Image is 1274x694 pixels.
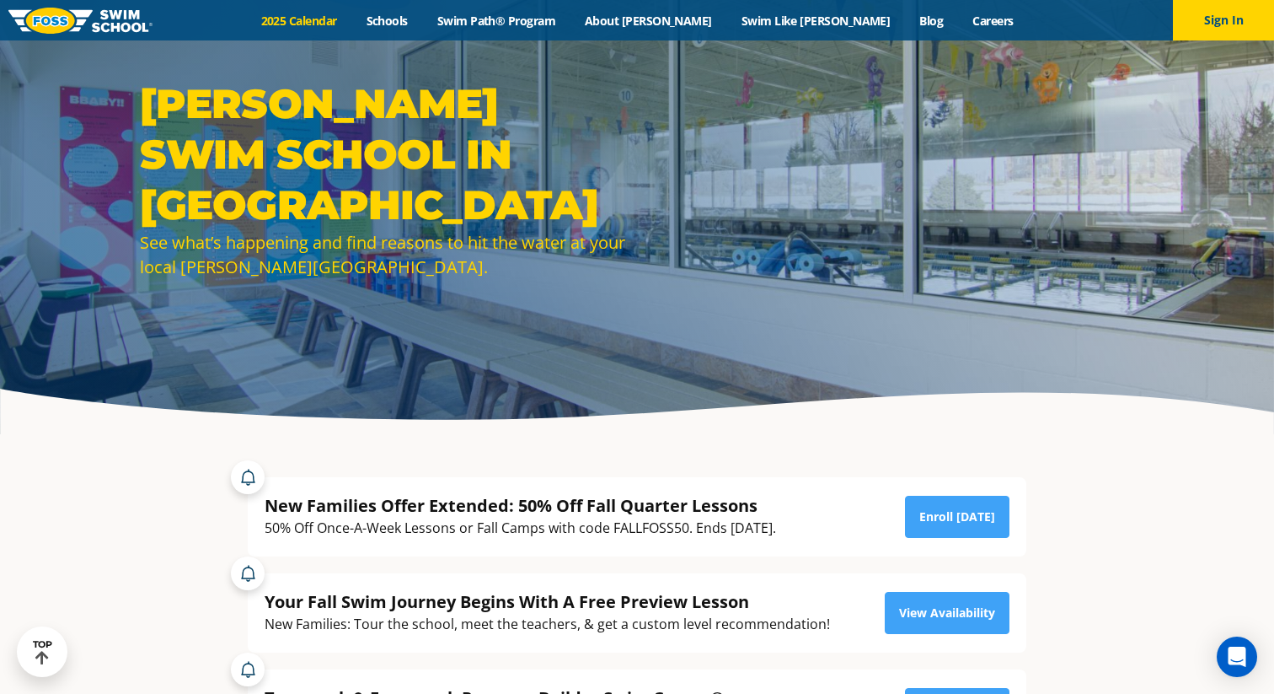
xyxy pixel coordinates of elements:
[958,13,1028,29] a: Careers
[1217,637,1257,677] div: Open Intercom Messenger
[140,230,629,279] div: See what’s happening and find reasons to hit the water at your local [PERSON_NAME][GEOGRAPHIC_DATA].
[570,13,727,29] a: About [PERSON_NAME]
[422,13,570,29] a: Swim Path® Program
[265,517,776,540] div: 50% Off Once-A-Week Lessons or Fall Camps with code FALLFOSS50. Ends [DATE].
[351,13,422,29] a: Schools
[885,592,1009,634] a: View Availability
[8,8,153,34] img: FOSS Swim School Logo
[265,613,830,636] div: New Families: Tour the school, meet the teachers, & get a custom level recommendation!
[33,639,52,665] div: TOP
[265,494,776,517] div: New Families Offer Extended: 50% Off Fall Quarter Lessons
[246,13,351,29] a: 2025 Calendar
[140,78,629,230] h1: [PERSON_NAME] Swim School in [GEOGRAPHIC_DATA]
[265,590,830,613] div: Your Fall Swim Journey Begins With A Free Preview Lesson
[905,13,958,29] a: Blog
[726,13,905,29] a: Swim Like [PERSON_NAME]
[905,496,1009,538] a: Enroll [DATE]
